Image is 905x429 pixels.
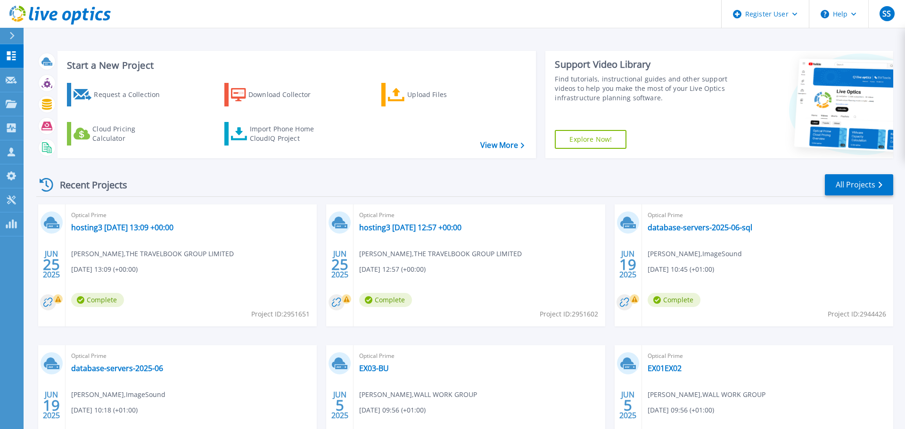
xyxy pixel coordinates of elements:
[619,247,637,282] div: JUN 2025
[648,264,714,275] span: [DATE] 10:45 (+01:00)
[407,85,483,104] div: Upload Files
[67,60,524,71] h3: Start a New Project
[71,249,234,259] span: [PERSON_NAME] , THE TRAVELBOOK GROUP LIMITED
[555,58,732,71] div: Support Video Library
[648,210,888,220] span: Optical Prime
[248,85,324,104] div: Download Collector
[36,173,140,196] div: Recent Projects
[359,264,426,275] span: [DATE] 12:57 (+00:00)
[825,174,893,195] a: All Projects
[619,388,637,422] div: JUN 2025
[648,351,888,361] span: Optical Prime
[882,10,891,17] span: SS
[67,122,172,146] a: Cloud Pricing Calculator
[71,389,165,400] span: [PERSON_NAME] , ImageSound
[42,388,60,422] div: JUN 2025
[42,247,60,282] div: JUN 2025
[624,401,632,409] span: 5
[648,223,752,232] a: database-servers-2025-06-sql
[359,364,389,373] a: EX03-BU
[251,309,310,319] span: Project ID: 2951651
[619,260,636,268] span: 19
[71,293,124,307] span: Complete
[94,85,169,104] div: Request a Collection
[224,83,329,106] a: Download Collector
[71,364,163,373] a: database-servers-2025-06
[250,124,323,143] div: Import Phone Home CloudIQ Project
[540,309,598,319] span: Project ID: 2951602
[71,405,138,415] span: [DATE] 10:18 (+01:00)
[648,405,714,415] span: [DATE] 09:56 (+01:00)
[71,223,173,232] a: hosting3 [DATE] 13:09 +00:00
[43,260,60,268] span: 25
[359,389,477,400] span: [PERSON_NAME] , WALL WORK GROUP
[359,223,461,232] a: hosting3 [DATE] 12:57 +00:00
[359,405,426,415] span: [DATE] 09:56 (+01:00)
[67,83,172,106] a: Request a Collection
[555,130,626,149] a: Explore Now!
[331,247,349,282] div: JUN 2025
[828,309,886,319] span: Project ID: 2944426
[555,74,732,103] div: Find tutorials, instructional guides and other support videos to help you make the most of your L...
[43,401,60,409] span: 19
[381,83,486,106] a: Upload Files
[92,124,168,143] div: Cloud Pricing Calculator
[331,388,349,422] div: JUN 2025
[480,141,524,150] a: View More
[336,401,344,409] span: 5
[71,210,311,220] span: Optical Prime
[648,364,682,373] a: EX01EX02
[359,293,412,307] span: Complete
[648,389,765,400] span: [PERSON_NAME] , WALL WORK GROUP
[71,264,138,275] span: [DATE] 13:09 (+00:00)
[359,249,522,259] span: [PERSON_NAME] , THE TRAVELBOOK GROUP LIMITED
[648,293,700,307] span: Complete
[331,260,348,268] span: 25
[359,351,599,361] span: Optical Prime
[359,210,599,220] span: Optical Prime
[71,351,311,361] span: Optical Prime
[648,249,742,259] span: [PERSON_NAME] , ImageSound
